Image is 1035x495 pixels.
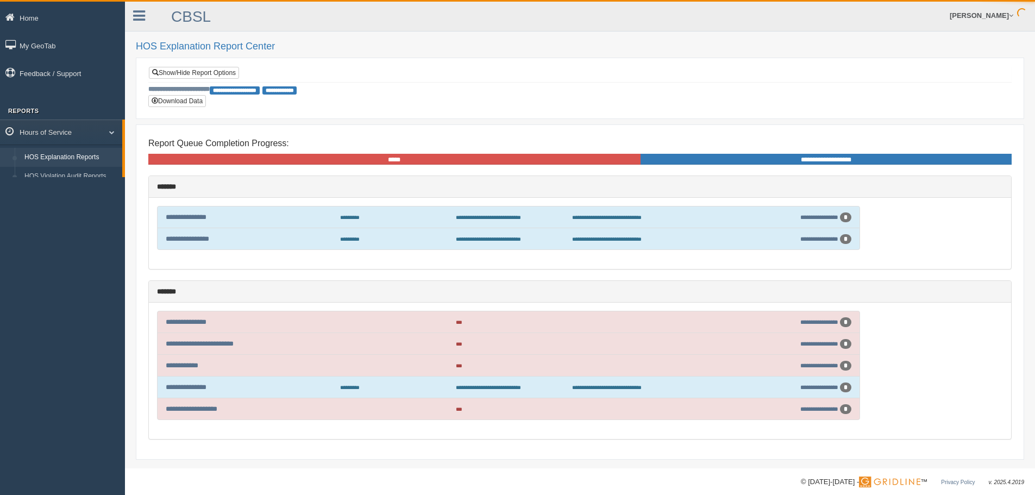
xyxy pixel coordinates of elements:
[20,148,122,167] a: HOS Explanation Reports
[20,167,122,186] a: HOS Violation Audit Reports
[989,479,1024,485] span: v. 2025.4.2019
[149,67,239,79] a: Show/Hide Report Options
[171,8,211,25] a: CBSL
[801,477,1024,488] div: © [DATE]-[DATE] - ™
[859,477,920,487] img: Gridline
[136,41,1024,52] h2: HOS Explanation Report Center
[148,139,1012,148] h4: Report Queue Completion Progress:
[148,95,206,107] button: Download Data
[941,479,975,485] a: Privacy Policy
